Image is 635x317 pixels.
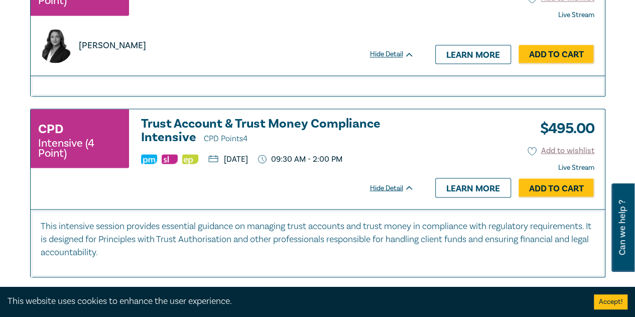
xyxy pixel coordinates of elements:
[519,178,594,197] a: Add to Cart
[141,117,414,145] a: Trust Account & Trust Money Compliance Intensive CPD Points4
[533,117,594,140] h3: $ 495.00
[38,138,121,158] small: Intensive (4 Point)
[435,45,511,64] a: Learn more
[79,39,146,52] p: [PERSON_NAME]
[182,154,198,164] img: Ethics & Professional Responsibility
[370,183,425,193] div: Hide Detail
[617,189,627,266] span: Can we help ?
[141,154,157,164] img: Practice Management & Business Skills
[435,178,511,197] a: Learn more
[558,11,594,20] strong: Live Stream
[558,163,594,172] strong: Live Stream
[594,294,627,309] button: Accept cookies
[204,133,247,143] span: CPD Points 4
[41,220,595,259] p: This intensive session provides essential guidance on managing trust accounts and trust money in ...
[39,29,72,63] img: https://s3.ap-southeast-2.amazonaws.com/leo-cussen-store-production-content/Contacts/Radhika%20Ka...
[370,49,425,59] div: Hide Detail
[519,45,594,64] a: Add to Cart
[208,155,248,163] p: [DATE]
[141,117,414,145] h3: Trust Account & Trust Money Compliance Intensive
[38,120,63,138] h3: CPD
[528,145,594,156] button: Add to wishlist
[8,295,579,308] div: This website uses cookies to enhance the user experience.
[162,154,178,164] img: Substantive Law
[258,154,342,164] p: 09:30 AM - 2:00 PM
